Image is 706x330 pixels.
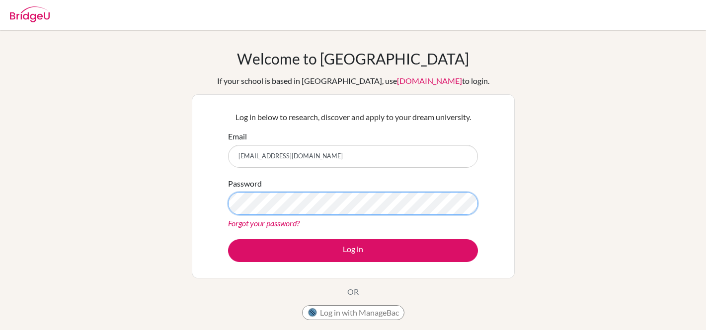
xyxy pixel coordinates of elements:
label: Password [228,178,262,190]
a: [DOMAIN_NAME] [397,76,462,85]
button: Log in with ManageBac [302,305,404,320]
button: Log in [228,239,478,262]
a: Forgot your password? [228,218,300,228]
p: OR [347,286,359,298]
div: If your school is based in [GEOGRAPHIC_DATA], use to login. [217,75,489,87]
h1: Welcome to [GEOGRAPHIC_DATA] [237,50,469,67]
p: Log in below to research, discover and apply to your dream university. [228,111,478,123]
img: Bridge-U [10,6,50,22]
label: Email [228,131,247,142]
